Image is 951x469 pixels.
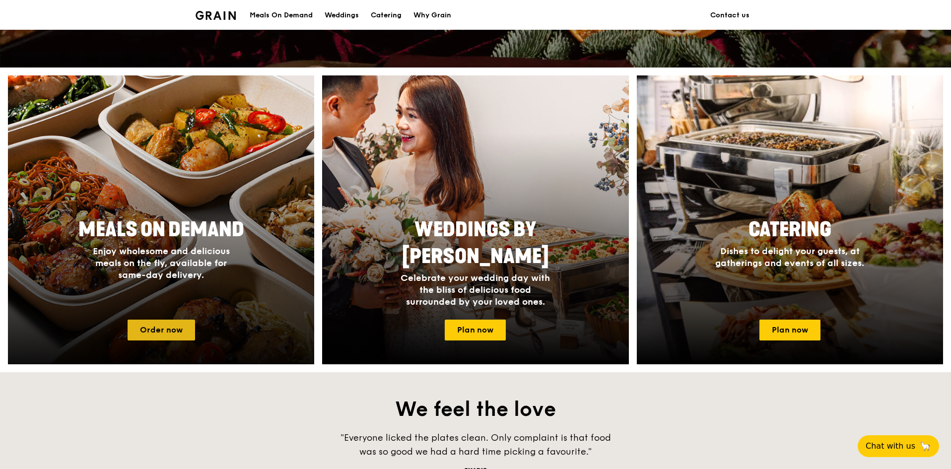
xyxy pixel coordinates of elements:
span: 🦙 [919,440,931,452]
button: Chat with us🦙 [858,435,939,457]
a: Catering [365,0,408,30]
span: Celebrate your wedding day with the bliss of delicious food surrounded by your loved ones. [401,272,550,307]
a: Order now [128,320,195,340]
img: catering-card.e1cfaf3e.jpg [637,75,943,364]
a: Weddings by [PERSON_NAME]Celebrate your wedding day with the bliss of delicious food surrounded b... [322,75,628,364]
a: Weddings [319,0,365,30]
span: Enjoy wholesome and delicious meals on the fly, available for same-day delivery. [93,246,230,280]
a: Meals On DemandEnjoy wholesome and delicious meals on the fly, available for same-day delivery.Or... [8,75,314,364]
div: Catering [371,0,402,30]
img: Grain [196,11,236,20]
span: Meals On Demand [78,218,244,242]
div: "Everyone licked the plates clean. Only complaint is that food was so good we had a hard time pic... [327,431,624,459]
div: Weddings [325,0,359,30]
span: Catering [748,218,831,242]
div: Why Grain [413,0,451,30]
a: Plan now [445,320,506,340]
span: Chat with us [866,440,915,452]
span: Weddings by [PERSON_NAME] [402,218,549,268]
a: Plan now [759,320,820,340]
a: Why Grain [408,0,457,30]
span: Dishes to delight your guests, at gatherings and events of all sizes. [715,246,864,268]
a: CateringDishes to delight your guests, at gatherings and events of all sizes.Plan now [637,75,943,364]
img: weddings-card.4f3003b8.jpg [322,75,628,364]
div: Meals On Demand [250,0,313,30]
a: Contact us [704,0,755,30]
